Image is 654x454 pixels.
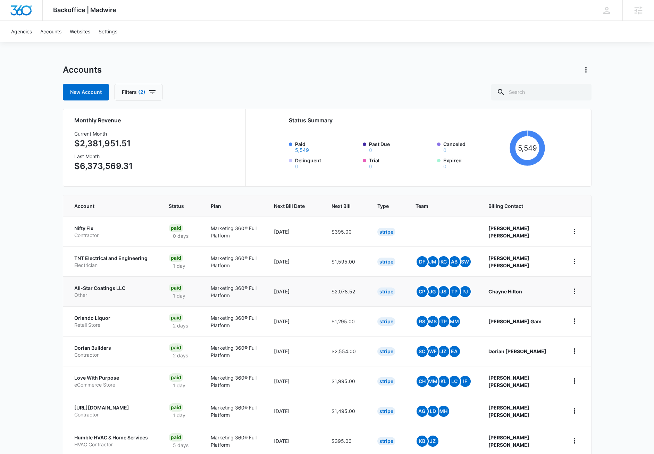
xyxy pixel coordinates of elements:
button: Paid [295,148,309,153]
td: $2,078.52 [323,276,369,306]
a: All-Star Coatings LLCOther [74,285,152,298]
h2: Status Summary [289,116,545,124]
td: $1,595.00 [323,246,369,276]
button: Actions [580,64,592,75]
p: Nifty Fix [74,225,152,232]
span: TP [438,316,449,327]
td: [DATE] [266,246,323,276]
span: Team [416,202,462,210]
div: Stripe [377,377,395,386]
a: Humble HVAC & Home ServicesHVAC Contractor [74,434,152,448]
p: [URL][DOMAIN_NAME] [74,404,152,411]
span: MH [438,406,449,417]
label: Trial [369,157,433,169]
p: Marketing 360® Full Platform [211,284,257,299]
label: Paid [295,140,359,153]
label: Delinquent [295,157,359,169]
div: Paid [169,433,183,441]
a: TNT Electrical and EngineeringElectrician [74,255,152,268]
span: JS [438,286,449,297]
span: TP [449,286,460,297]
p: Marketing 360® Full Platform [211,314,257,329]
div: Stripe [377,437,395,445]
p: 1 day [169,292,190,299]
button: home [569,375,580,387]
span: KB [417,436,428,447]
p: Contractor [74,351,152,358]
p: 1 day [169,382,190,389]
p: Orlando Liquor [74,315,152,322]
button: home [569,346,580,357]
h2: Monthly Revenue [74,116,237,124]
a: Accounts [36,21,66,42]
button: home [569,435,580,446]
div: Paid [169,373,183,382]
div: Stripe [377,287,395,296]
span: LC [449,376,460,387]
span: LD [427,406,438,417]
span: EA [449,346,460,357]
span: (2) [138,90,145,95]
span: SC [417,346,428,357]
span: JZ [427,436,438,447]
td: $1,295.00 [323,306,369,336]
p: Marketing 360® Full Platform [211,344,257,359]
span: Plan [211,202,257,210]
p: 0 days [169,232,193,240]
label: Past Due [369,140,433,153]
span: PJ [460,286,471,297]
td: $1,495.00 [323,396,369,426]
div: Stripe [377,407,395,415]
span: AG [417,406,428,417]
label: Expired [443,157,507,169]
p: Contractor [74,411,152,418]
div: Paid [169,343,183,352]
button: home [569,256,580,267]
p: TNT Electrical and Engineering [74,255,152,262]
div: Paid [169,284,183,292]
a: Agencies [7,21,36,42]
p: Contractor [74,232,152,239]
p: Marketing 360® Full Platform [211,374,257,389]
p: HVAC Contractor [74,441,152,448]
p: eCommerce Store [74,381,152,388]
div: Stripe [377,258,395,266]
p: Marketing 360® Full Platform [211,225,257,239]
label: Canceled [443,140,507,153]
button: home [569,226,580,237]
span: KL [438,376,449,387]
strong: [PERSON_NAME] [PERSON_NAME] [488,375,529,388]
a: Dorian BuildersContractor [74,344,152,358]
div: Paid [169,224,183,232]
button: Filters(2) [115,84,162,100]
button: home [569,405,580,416]
a: Love With PurposeeCommerce Store [74,374,152,388]
td: [DATE] [266,217,323,246]
p: 5 days [169,441,193,449]
p: Electrician [74,262,152,269]
strong: Dorian [PERSON_NAME] [488,348,546,354]
span: MM [449,316,460,327]
p: Humble HVAC & Home Services [74,434,152,441]
span: SW [460,256,471,267]
strong: Chayne Hilton [488,289,522,294]
p: Dorian Builders [74,344,152,351]
strong: [PERSON_NAME] Gam [488,318,542,324]
p: 1 day [169,262,190,269]
span: JG [427,286,438,297]
p: Marketing 360® Full Platform [211,254,257,269]
h1: Accounts [63,65,102,75]
span: Next Bill Date [274,202,305,210]
p: Marketing 360® Full Platform [211,404,257,419]
a: [URL][DOMAIN_NAME]Contractor [74,404,152,418]
p: Love With Purpose [74,374,152,381]
div: Paid [169,403,183,412]
span: Type [377,202,389,210]
input: Search [491,84,592,100]
p: Retail Store [74,322,152,329]
span: MM [427,376,438,387]
strong: [PERSON_NAME] [PERSON_NAME] [488,405,529,418]
td: [DATE] [266,396,323,426]
div: Paid [169,314,183,322]
p: $6,373,569.31 [74,160,133,172]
